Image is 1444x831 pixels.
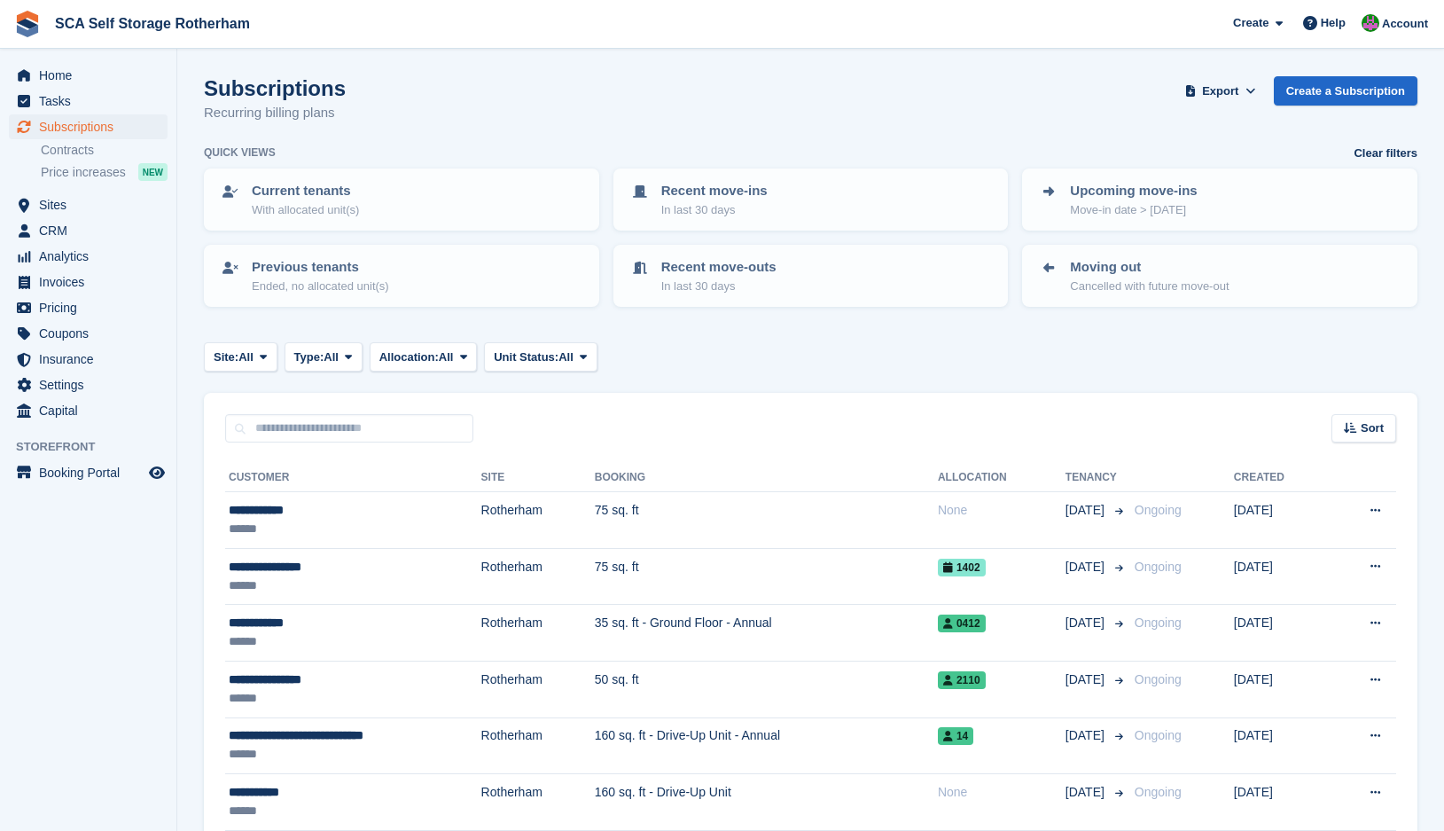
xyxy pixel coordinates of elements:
[204,103,346,123] p: Recurring billing plans
[494,349,558,366] span: Unit Status:
[481,548,595,605] td: Rotherham
[1274,76,1417,106] a: Create a Subscription
[206,247,597,305] a: Previous tenants Ended, no allocated unit(s)
[1065,726,1108,745] span: [DATE]
[9,270,168,294] a: menu
[938,501,1065,520] div: None
[1070,201,1197,219] p: Move-in date > [DATE]
[1065,670,1108,689] span: [DATE]
[1024,247,1416,305] a: Moving out Cancelled with future move-out
[481,774,595,831] td: Rotherham
[9,114,168,139] a: menu
[39,192,145,217] span: Sites
[1065,501,1108,520] span: [DATE]
[1321,14,1346,32] span: Help
[1354,145,1417,162] a: Clear filters
[39,321,145,346] span: Coupons
[938,727,973,745] span: 14
[595,774,938,831] td: 160 sq. ft - Drive-Up Unit
[238,349,254,366] span: All
[39,398,145,423] span: Capital
[1182,76,1260,106] button: Export
[370,342,478,372] button: Allocation: All
[595,661,938,717] td: 50 sq. ft
[1070,181,1197,201] p: Upcoming move-ins
[1382,15,1428,33] span: Account
[938,559,986,576] span: 1402
[9,398,168,423] a: menu
[39,372,145,397] span: Settings
[9,460,168,485] a: menu
[558,349,574,366] span: All
[1135,503,1182,517] span: Ongoing
[661,201,768,219] p: In last 30 days
[9,218,168,243] a: menu
[661,278,777,295] p: In last 30 days
[324,349,339,366] span: All
[1202,82,1238,100] span: Export
[615,247,1007,305] a: Recent move-outs In last 30 days
[1362,14,1379,32] img: Sarah Race
[595,492,938,549] td: 75 sq. ft
[1065,614,1108,632] span: [DATE]
[39,89,145,114] span: Tasks
[481,605,595,662] td: Rotherham
[9,372,168,397] a: menu
[39,347,145,372] span: Insurance
[1070,278,1229,295] p: Cancelled with future move-out
[595,464,938,492] th: Booking
[661,181,768,201] p: Recent move-ins
[9,347,168,372] a: menu
[1234,605,1328,662] td: [DATE]
[484,342,597,372] button: Unit Status: All
[1234,464,1328,492] th: Created
[14,11,41,37] img: stora-icon-8386f47178a22dfd0bd8f6a31ec36ba5ce8667c1dd55bd0f319d3a0aa187defe.svg
[661,257,777,278] p: Recent move-outs
[1135,615,1182,630] span: Ongoing
[39,295,145,320] span: Pricing
[252,257,389,278] p: Previous tenants
[214,349,238,366] span: Site:
[9,89,168,114] a: menu
[1233,14,1268,32] span: Create
[9,321,168,346] a: menu
[938,615,986,632] span: 0412
[595,548,938,605] td: 75 sq. ft
[9,295,168,320] a: menu
[252,278,389,295] p: Ended, no allocated unit(s)
[9,192,168,217] a: menu
[1065,558,1108,576] span: [DATE]
[481,492,595,549] td: Rotherham
[1234,548,1328,605] td: [DATE]
[204,342,277,372] button: Site: All
[938,783,1065,802] div: None
[294,349,324,366] span: Type:
[39,114,145,139] span: Subscriptions
[9,244,168,269] a: menu
[1234,717,1328,774] td: [DATE]
[41,162,168,182] a: Price increases NEW
[1361,419,1384,437] span: Sort
[938,671,986,689] span: 2110
[1070,257,1229,278] p: Moving out
[1065,783,1108,802] span: [DATE]
[481,464,595,492] th: Site
[39,270,145,294] span: Invoices
[1135,728,1182,742] span: Ongoing
[48,9,257,38] a: SCA Self Storage Rotherham
[1234,661,1328,717] td: [DATE]
[481,661,595,717] td: Rotherham
[595,605,938,662] td: 35 sq. ft - Ground Floor - Annual
[41,164,126,181] span: Price increases
[252,181,359,201] p: Current tenants
[146,462,168,483] a: Preview store
[204,145,276,161] h6: Quick views
[1065,464,1128,492] th: Tenancy
[1024,170,1416,229] a: Upcoming move-ins Move-in date > [DATE]
[439,349,454,366] span: All
[1135,785,1182,799] span: Ongoing
[16,438,176,456] span: Storefront
[41,142,168,159] a: Contracts
[595,717,938,774] td: 160 sq. ft - Drive-Up Unit - Annual
[1234,774,1328,831] td: [DATE]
